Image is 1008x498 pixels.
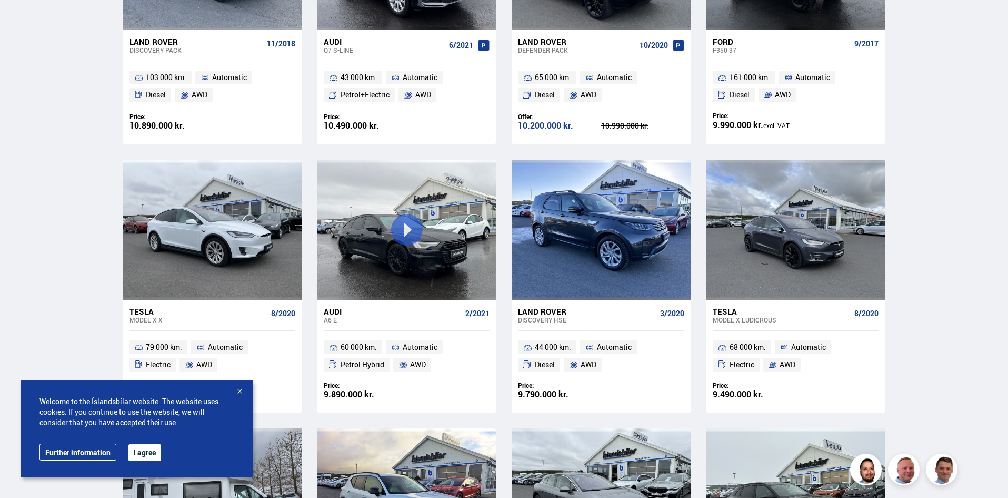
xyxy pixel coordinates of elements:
[129,113,213,121] div: Price:
[129,316,267,324] div: Model X X
[713,316,850,324] div: Model X LUDICROUS
[341,71,377,84] span: 43 000 km.
[341,89,390,101] span: Petrol+Electric
[465,309,490,318] span: 2/2021
[129,37,263,46] div: Land Rover
[518,46,635,54] div: Defender PACK
[597,71,632,84] span: Automatic
[518,121,601,130] div: 10.200.000 kr.
[324,390,407,399] div: 9.890.000 kr.
[324,121,407,130] div: 10.490.000 kr.
[324,382,407,389] div: Price:
[146,358,171,371] span: Electric
[730,341,766,354] span: 68 000 km.
[317,30,496,144] a: Audi Q7 S-LINE 6/2021 43 000 km. Automatic Petrol+Electric AWD Price: 10.490.000 kr.
[713,37,850,46] div: Ford
[601,122,684,130] div: 10.990.000 kr.
[713,121,796,130] div: 9.990.000 kr.
[581,358,596,371] span: AWD
[192,89,207,101] span: AWD
[795,71,830,84] span: Automatic
[713,307,850,316] div: Tesla
[512,30,690,144] a: Land Rover Defender PACK 10/2020 65 000 km. Automatic Diesel AWD Offer: 10.200.000 kr. 10.990.000...
[129,121,213,130] div: 10.890.000 kr.
[780,358,795,371] span: AWD
[208,341,243,354] span: Automatic
[518,37,635,46] div: Land Rover
[410,358,426,371] span: AWD
[128,444,161,461] button: I agree
[39,396,234,428] span: Welcome to the Íslandsbílar website. The website uses cookies. If you continue to use the website...
[403,71,437,84] span: Automatic
[854,40,879,48] span: 9/2017
[146,89,166,101] span: Diesel
[706,30,885,144] a: Ford F350 37 9/2017 161 000 km. Automatic Diesel AWD Price: 9.990.000 kr.excl. VAT
[713,46,850,54] div: F350 37
[317,300,496,413] a: Audi A6 E 2/2021 60 000 km. Automatic Petrol Hybrid AWD Price: 9.890.000 kr.
[341,358,384,371] span: Petrol Hybrid
[854,309,879,318] span: 8/2020
[713,382,796,389] div: Price:
[660,309,684,318] span: 3/2020
[518,390,601,399] div: 9.790.000 kr.
[196,358,212,371] span: AWD
[129,307,267,316] div: Tesla
[852,455,883,487] img: nhp88E3Fdnt1Opn2.png
[535,358,555,371] span: Diesel
[730,358,754,371] span: Electric
[730,89,750,101] span: Diesel
[324,46,445,54] div: Q7 S-LINE
[581,89,596,101] span: AWD
[146,71,186,84] span: 103 000 km.
[890,455,921,487] img: siFngHWaQ9KaOqBr.png
[123,300,302,413] a: Tesla Model X X 8/2020 79 000 km. Automatic Electric AWD Price: 9.900.000 kr.
[324,307,461,316] div: Audi
[123,30,302,144] a: Land Rover Discovery PACK 11/2018 103 000 km. Automatic Diesel AWD Price: 10.890.000 kr.
[775,89,791,101] span: AWD
[267,40,295,48] span: 11/2018
[324,316,461,324] div: A6 E
[640,41,668,50] span: 10/2020
[518,316,655,324] div: Discovery HSE
[730,71,770,84] span: 161 000 km.
[415,89,431,101] span: AWD
[713,390,796,399] div: 9.490.000 kr.
[403,341,437,354] span: Automatic
[518,382,601,389] div: Price:
[39,444,116,461] a: Further information
[146,341,182,354] span: 79 000 km.
[341,341,377,354] span: 60 000 km.
[129,46,263,54] div: Discovery PACK
[512,300,690,413] a: Land Rover Discovery HSE 3/2020 44 000 km. Automatic Diesel AWD Price: 9.790.000 kr.
[324,37,445,46] div: Audi
[763,121,790,130] span: excl. VAT
[791,341,826,354] span: Automatic
[212,71,247,84] span: Automatic
[535,341,571,354] span: 44 000 km.
[271,309,295,318] span: 8/2020
[449,41,473,50] span: 6/2021
[535,71,571,84] span: 65 000 km.
[518,113,601,121] div: Offer:
[706,300,885,413] a: Tesla Model X LUDICROUS 8/2020 68 000 km. Automatic Electric AWD Price: 9.490.000 kr.
[713,112,796,120] div: Price:
[518,307,655,316] div: Land Rover
[324,113,407,121] div: Price:
[927,455,959,487] img: FbJEzSuNWCJXmdc-.webp
[8,4,40,36] button: Opna LiveChat spjallviðmót
[597,341,632,354] span: Automatic
[535,89,555,101] span: Diesel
